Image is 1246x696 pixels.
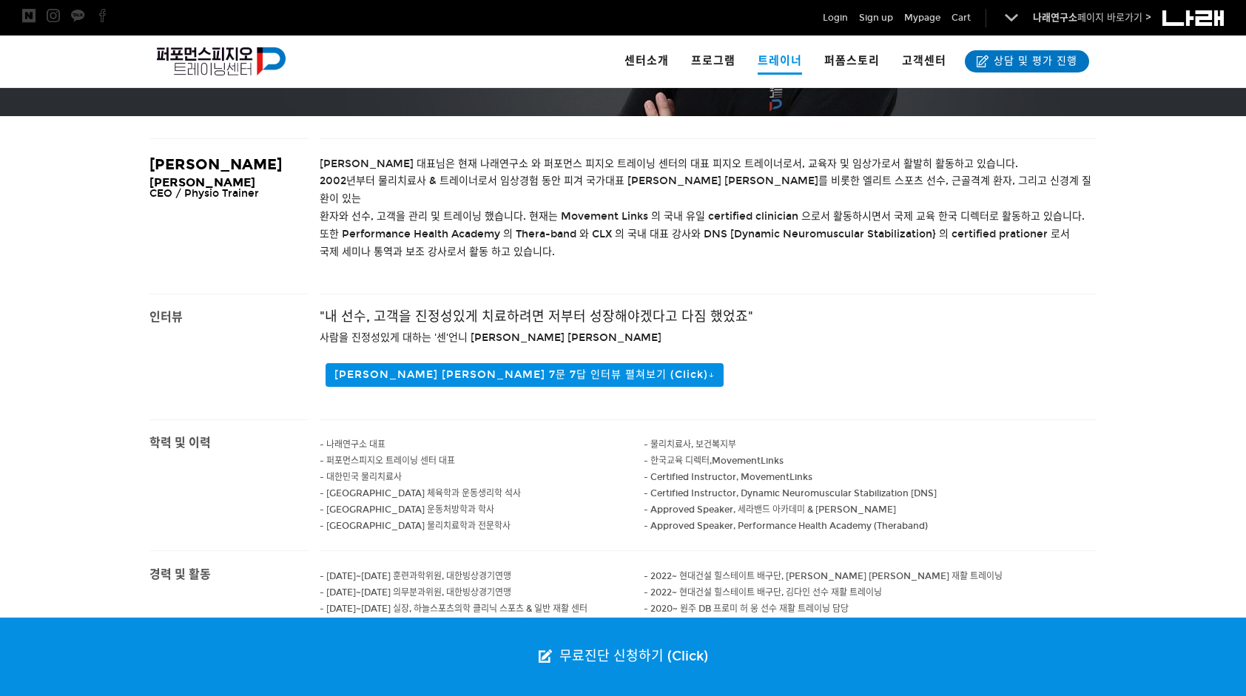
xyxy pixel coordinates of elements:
a: Login [823,10,848,25]
span: - 2022~ 현대건설 힐스테이트 배구단, [PERSON_NAME] [PERSON_NAME] 재활 트레이닝 [644,571,1003,581]
a: 트레이너 [747,36,813,87]
a: 상담 및 평가 진행 [965,50,1089,72]
span: "내 선수, 고객을 진정성있게 치료하려면 저부터 성장해야겠다고 다짐 했었죠" [320,308,753,325]
span: - 물리치료사, 보건복지부 [644,439,736,450]
span: - 나래연구소 대표 [320,439,385,450]
span: - [GEOGRAPHIC_DATA] 운동처방학과 학사 [320,504,494,515]
span: - [DATE]~[DATE] 의무분과위원, 대한빙상경기연맹 [320,587,511,598]
span: [PERSON_NAME] [149,155,282,173]
a: 무료진단 신청하기 (Click) [524,618,723,696]
span: - 대한민국 물리치료사 [320,472,402,482]
a: 고객센터 [891,36,957,87]
span: - [GEOGRAPHIC_DATA] 체육학과 운동생리학 석사 [320,488,521,499]
span: 퍼폼스토리 [824,54,880,67]
a: 프로그램 [680,36,747,87]
span: 또한 Performance Health Academy 의 Thera-band 와 CLX 의 국내 대표 강사와 DNS [Dynamic Neuromuscular Stabiliza... [320,228,1070,240]
span: - 2020~ 원주 DB 프로미 허 웅 선수 재활 트레이닝 담당 [644,604,849,614]
span: 사람을 진정성있게 대하는 '센'언니 [PERSON_NAME] [PERSON_NAME] [320,331,661,344]
span: CEO / Physio Trainer [149,187,259,200]
span: - Approved Speaker, Performance Health Academy (Theraband) [644,521,928,531]
span: 국제 세미나 통역과 보조 강사로서 활동 하고 있습니다. [320,246,555,258]
span: - Approved Speaker, 세라밴드 아카데미 & [PERSON_NAME] [644,504,896,515]
span: [PERSON_NAME] [149,175,255,189]
span: 2002년부터 물리치료사 & 트레이너로서 임상경험 동안 피겨 국가대표 [PERSON_NAME] [PERSON_NAME]를 비롯한 엘리트 스포츠 선수, 근골격계 환자, 그리고 ... [320,175,1091,205]
span: 상담 및 평가 진행 [989,54,1077,69]
span: MovementLinks [712,456,784,466]
span: 프로그램 [691,54,735,67]
span: 학력 및 이력 [149,436,211,450]
span: - [DATE]~[DATE] 훈련과학위원, 대한빙상경기연맹 [320,571,511,581]
strong: 나래연구소 [1033,12,1077,24]
a: Sign up [859,10,893,25]
span: 인터뷰 [149,310,183,324]
span: - 한국교육 디렉터, [644,456,712,466]
span: - [DATE]~[DATE] 실장, 하늘스포츠의학 클리닉 스포츠 & 일반 재활 센터 [320,604,587,614]
button: [PERSON_NAME] [PERSON_NAME] 7문 7답 인터뷰 펼쳐보기 (Click)↓ [326,363,724,387]
span: - 퍼포먼스피지오 트레이닝 센터 대표 [320,456,455,466]
a: Mypage [904,10,940,25]
a: Cart [952,10,971,25]
span: 센터소개 [624,54,669,67]
span: 고객센터 [902,54,946,67]
span: - [GEOGRAPHIC_DATA] 물리치료학과 전문학사 [320,521,511,531]
a: 센터소개 [613,36,680,87]
span: - Certified Instructor, Dynamic Neuromuscular Stabilization [DNS] [644,488,937,499]
span: - 2022~ 현대건설 힐스테이트 배구단, 김다인 선수 재활 트레이닝 [644,587,882,598]
span: 경력 및 활동 [149,567,211,581]
span: [PERSON_NAME] 대표님은 현재 나래연구소 와 퍼포먼스 피지오 트레이닝 센터의 대표 피지오 트레이너로서, 교육자 및 임상가로서 활발히 활동하고 있습니다. [320,158,1018,170]
span: 트레이너 [758,49,802,75]
span: 환자와 선수, 고객을 관리 및 트레이닝 했습니다. 현재는 Movement Links 의 국내 유일 certified clinician 으로서 활동하시면서 국제 교육 한국 디렉... [320,210,1085,223]
span: - Certified Instructor, MovementLinks [644,472,812,482]
a: 퍼폼스토리 [813,36,891,87]
a: 나래연구소페이지 바로가기 > [1033,12,1151,24]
